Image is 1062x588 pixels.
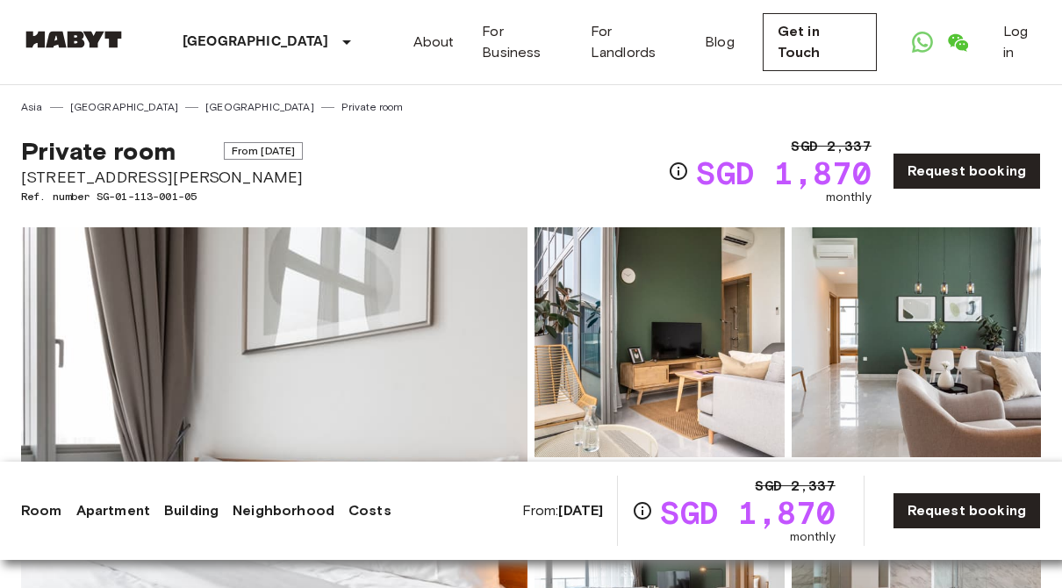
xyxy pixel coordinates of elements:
[591,21,677,63] a: For Landlords
[790,528,836,546] span: monthly
[183,32,329,53] p: [GEOGRAPHIC_DATA]
[893,492,1041,529] a: Request booking
[668,161,689,182] svg: Check cost overview for full price breakdown. Please note that discounts apply to new joiners onl...
[755,476,835,497] span: SGD 2,337
[164,500,219,521] a: Building
[21,166,303,189] span: [STREET_ADDRESS][PERSON_NAME]
[940,25,975,60] a: Open WeChat
[558,502,603,519] b: [DATE]
[632,500,653,521] svg: Check cost overview for full price breakdown. Please note that discounts apply to new joiners onl...
[792,227,1042,457] img: Picture of unit SG-01-113-001-05
[763,13,877,71] a: Get in Touch
[660,497,835,528] span: SGD 1,870
[70,99,179,115] a: [GEOGRAPHIC_DATA]
[21,136,176,166] span: Private room
[21,99,43,115] a: Asia
[76,500,150,521] a: Apartment
[341,99,404,115] a: Private room
[535,227,785,457] img: Picture of unit SG-01-113-001-05
[826,189,872,206] span: monthly
[21,189,303,204] span: Ref. number SG-01-113-001-05
[21,500,62,521] a: Room
[233,500,334,521] a: Neighborhood
[21,31,126,48] img: Habyt
[791,136,871,157] span: SGD 2,337
[705,32,735,53] a: Blog
[205,99,314,115] a: [GEOGRAPHIC_DATA]
[482,21,563,63] a: For Business
[348,500,391,521] a: Costs
[522,501,604,520] span: From:
[905,25,940,60] a: Open WhatsApp
[413,32,455,53] a: About
[893,153,1041,190] a: Request booking
[224,142,304,160] span: From [DATE]
[1003,21,1041,63] a: Log in
[696,157,871,189] span: SGD 1,870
